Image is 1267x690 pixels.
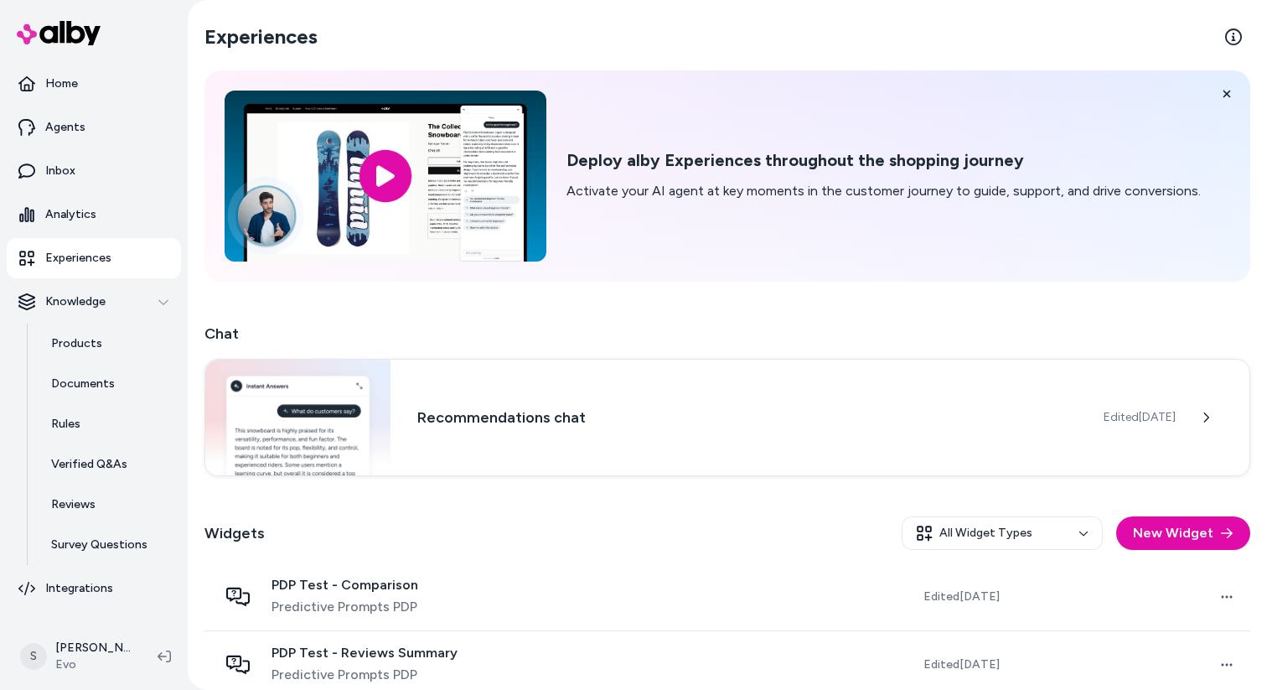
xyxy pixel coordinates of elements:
[51,456,127,473] p: Verified Q&As
[55,640,131,656] p: [PERSON_NAME]
[34,444,181,485] a: Verified Q&As
[7,568,181,609] a: Integrations
[271,597,418,617] span: Predictive Prompts PDP
[55,656,131,673] span: Evo
[204,23,318,50] h2: Experiences
[7,64,181,104] a: Home
[34,525,181,565] a: Survey Questions
[7,282,181,322] button: Knowledge
[271,577,418,594] span: PDP Test - Comparison
[17,21,101,45] img: alby Logo
[204,322,1250,345] h2: Chat
[34,404,181,444] a: Rules
[923,589,1000,605] span: Edited [DATE]
[45,119,85,136] p: Agents
[51,335,102,352] p: Products
[34,324,181,364] a: Products
[204,359,1250,476] a: Chat widgetRecommendations chatEdited[DATE]
[7,238,181,278] a: Experiences
[51,376,115,392] p: Documents
[45,75,78,92] p: Home
[51,537,147,553] p: Survey Questions
[34,364,181,404] a: Documents
[34,485,181,525] a: Reviews
[1116,516,1250,550] button: New Widget
[51,416,80,433] p: Rules
[45,206,96,223] p: Analytics
[51,496,96,513] p: Reviews
[204,521,265,545] h2: Widgets
[45,163,75,179] p: Inbox
[1104,409,1176,426] span: Edited [DATE]
[20,643,47,670] span: S
[45,250,111,267] p: Experiences
[45,293,106,310] p: Knowledge
[7,107,181,148] a: Agents
[271,645,458,661] span: PDP Test - Reviews Summary
[417,406,1077,429] h3: Recommendations chat
[7,195,181,235] a: Analytics
[902,516,1103,550] button: All Widget Types
[923,656,1000,673] span: Edited [DATE]
[7,151,181,191] a: Inbox
[45,580,113,597] p: Integrations
[10,630,144,683] button: S[PERSON_NAME]Evo
[566,181,1201,201] p: Activate your AI agent at key moments in the customer journey to guide, support, and drive conver...
[205,360,390,475] img: Chat widget
[271,665,458,685] span: Predictive Prompts PDP
[566,150,1201,171] h2: Deploy alby Experiences throughout the shopping journey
